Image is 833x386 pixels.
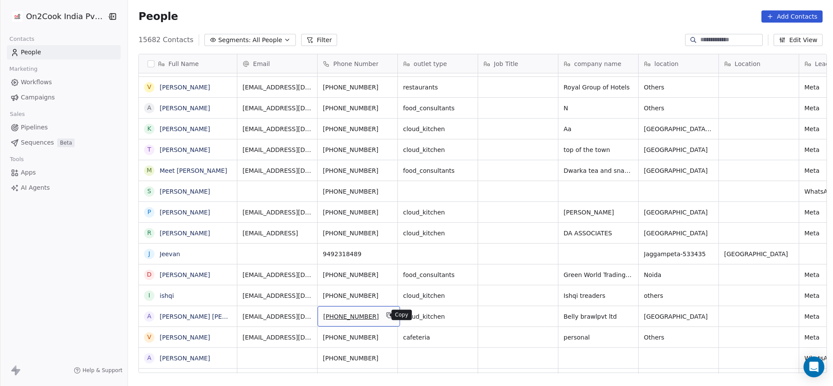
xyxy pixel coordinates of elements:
[82,367,122,374] span: Help & Support
[639,54,718,73] div: location
[644,333,713,342] span: Others
[148,291,150,300] div: i
[160,188,210,195] a: [PERSON_NAME]
[403,208,472,217] span: cloud_kitchen
[395,311,408,318] p: Copy
[160,146,210,153] a: [PERSON_NAME]
[7,165,121,180] a: Apps
[564,291,633,300] span: Ishqi treaders
[564,271,633,279] span: Green World Trading Co. Ltd.
[139,54,237,73] div: Full Name
[403,229,472,238] span: cloud_kitchen
[147,166,152,175] div: M
[243,145,312,154] span: [EMAIL_ADDRESS][DOMAIN_NAME]
[148,333,152,342] div: V
[564,104,633,112] span: N
[413,59,447,68] span: outlet type
[138,10,178,23] span: People
[160,230,210,237] a: [PERSON_NAME]
[7,181,121,195] a: AI Agents
[148,353,152,363] div: A
[403,145,472,154] span: cloud_kitchen
[644,271,713,279] span: Noida
[218,36,251,45] span: Segments:
[243,125,312,133] span: [EMAIL_ADDRESS][DOMAIN_NAME]
[323,354,392,363] span: [PHONE_NUMBER]
[21,93,55,102] span: Campaigns
[644,312,713,321] span: [GEOGRAPHIC_DATA]
[6,153,27,166] span: Tools
[564,83,633,92] span: Royal Group of Hotels
[148,187,151,196] div: S
[403,104,472,112] span: food_consultants
[803,356,824,377] div: Open Intercom Messenger
[323,125,392,133] span: [PHONE_NUMBER]
[644,166,713,175] span: [GEOGRAPHIC_DATA]
[243,208,312,217] span: [EMAIL_ADDRESS][DOMAIN_NAME]
[160,313,262,320] a: [PERSON_NAME] [PERSON_NAME]
[7,120,121,135] a: Pipelines
[21,123,48,132] span: Pipelines
[21,168,36,177] span: Apps
[403,271,472,279] span: food_consultants
[160,84,210,91] a: [PERSON_NAME]
[323,187,392,196] span: [PHONE_NUMBER]
[323,104,392,112] span: [PHONE_NUMBER]
[323,145,392,154] span: [PHONE_NUMBER]
[148,103,152,112] div: A
[6,63,41,76] span: Marketing
[558,54,638,73] div: company name
[243,166,312,175] span: [EMAIL_ADDRESS][DOMAIN_NAME]
[564,333,633,342] span: personal
[21,48,41,57] span: People
[243,104,312,112] span: [EMAIL_ADDRESS][DOMAIN_NAME]
[74,367,122,374] a: Help & Support
[243,229,312,238] span: [EMAIL_ADDRESS]
[7,90,121,105] a: Campaigns
[160,209,210,216] a: [PERSON_NAME]
[478,54,558,73] div: Job Title
[243,312,312,321] span: [EMAIL_ADDRESS][DOMAIN_NAME]
[735,59,760,68] span: Location
[148,124,151,133] div: K
[644,291,713,300] span: others
[301,34,337,46] button: Filter
[57,139,75,147] span: Beta
[644,208,713,217] span: [GEOGRAPHIC_DATA]
[237,54,317,73] div: Email
[724,250,794,258] span: [GEOGRAPHIC_DATA]
[318,54,397,73] div: Phone Number
[323,250,392,258] span: 9492318489
[160,125,210,132] a: [PERSON_NAME]
[403,312,472,321] span: cloud_kitchen
[148,312,152,321] div: A
[574,59,621,68] span: company name
[160,105,210,112] a: [PERSON_NAME]
[654,59,679,68] span: location
[403,83,472,92] span: restaurants
[138,35,193,45] span: 15682 Contacts
[168,59,199,68] span: Full Name
[564,229,633,238] span: DA ASSOCIATES
[6,108,29,121] span: Sales
[564,125,633,133] span: Aa
[147,270,152,279] div: D
[323,271,392,279] span: [PHONE_NUMBER]
[139,73,237,373] div: grid
[148,82,152,92] div: V
[160,167,227,174] a: Meet [PERSON_NAME]
[494,59,518,68] span: Job Title
[403,166,472,175] span: food_consultants
[243,333,312,342] span: [EMAIL_ADDRESS][DOMAIN_NAME]
[148,208,151,217] div: P
[644,145,713,154] span: [GEOGRAPHIC_DATA]
[160,292,174,299] a: ishqi
[323,291,392,300] span: [PHONE_NUMBER]
[243,83,312,92] span: [EMAIL_ADDRESS][DOMAIN_NAME]
[243,271,312,279] span: [EMAIL_ADDRESS][DOMAIN_NAME]
[10,9,101,24] button: On2Cook India Pvt. Ltd.
[719,54,799,73] div: Location
[253,36,282,45] span: All People
[148,145,151,154] div: t
[160,251,180,257] a: Jeevan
